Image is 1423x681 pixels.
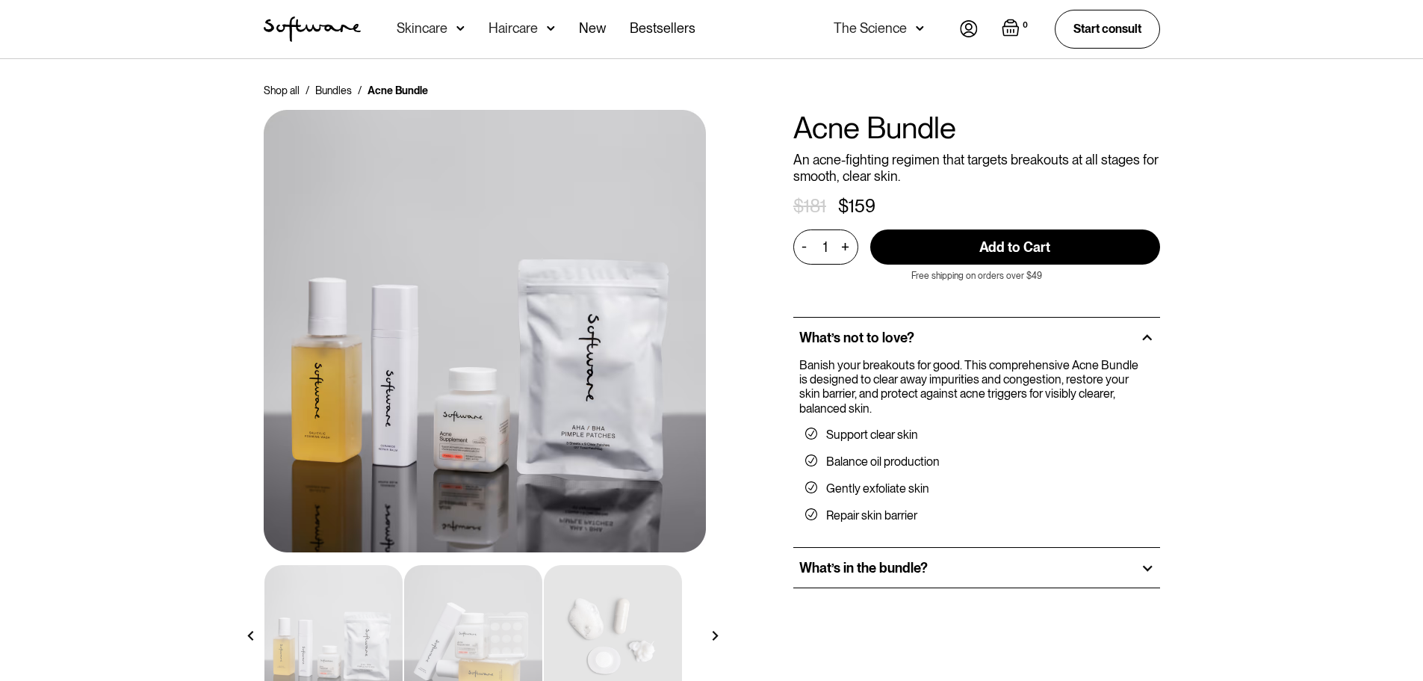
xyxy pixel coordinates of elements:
div: $ [838,196,849,218]
div: + [837,238,854,256]
div: Skincare [397,21,447,36]
div: - [802,238,811,255]
div: / [306,83,309,98]
div: Haircare [489,21,538,36]
li: Repair skin barrier [805,508,1148,523]
div: $ [793,196,804,218]
div: 0 [1020,19,1031,32]
img: Software Logo [264,16,361,42]
div: / [358,83,362,98]
img: arrow down [456,21,465,36]
input: Add to Cart [870,229,1160,265]
a: Shop all [264,83,300,98]
li: Gently exfoliate skin [805,481,1148,496]
div: 181 [804,196,826,218]
p: Banish your breakouts for good. This comprehensive Acne Bundle is designed to clear away impuriti... [799,358,1148,416]
h2: What’s in the bundle? [799,560,928,576]
h1: Acne Bundle [793,110,1160,146]
img: arrow right [710,631,720,641]
div: 159 [849,196,875,218]
img: arrow down [547,21,555,36]
li: Balance oil production [805,454,1148,469]
p: Free shipping on orders over $49 [911,271,1042,281]
a: Open cart [1002,19,1031,40]
div: Acne Bundle [368,83,428,98]
div: The Science [834,21,907,36]
a: Start consult [1055,10,1160,48]
img: arrow down [916,21,924,36]
img: arrow left [246,631,255,641]
p: An acne-fighting regimen that targets breakouts at all stages for smooth, clear skin. [793,152,1160,184]
a: Bundles [315,83,352,98]
li: Support clear skin [805,428,1148,443]
h2: What’s not to love? [799,330,914,346]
